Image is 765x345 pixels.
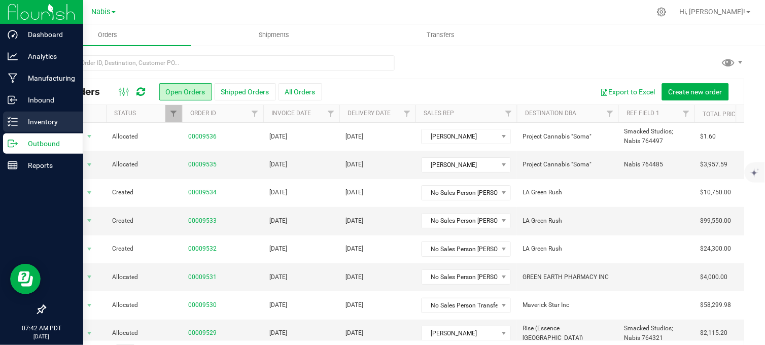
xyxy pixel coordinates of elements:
[662,83,729,100] button: Create new order
[18,159,79,171] p: Reports
[8,29,18,40] inline-svg: Dashboard
[45,55,395,71] input: Search Order ID, Destination, Customer PO...
[191,24,358,46] a: Shipments
[523,324,612,343] span: Rise (Essence [GEOGRAPHIC_DATA])
[424,110,454,117] a: Sales Rep
[279,83,322,100] button: All Orders
[18,72,79,84] p: Manufacturing
[345,216,363,226] span: [DATE]
[701,328,728,338] span: $2,115.20
[18,94,79,106] p: Inbound
[165,105,182,122] a: Filter
[323,105,339,122] a: Filter
[246,30,303,40] span: Shipments
[188,300,217,310] a: 00009530
[8,139,18,149] inline-svg: Outbound
[269,244,287,254] span: [DATE]
[523,216,612,226] span: LA Green Rush
[112,216,176,226] span: Created
[83,214,96,228] span: select
[345,132,363,142] span: [DATE]
[624,160,664,169] span: Nabis 764485
[413,30,469,40] span: Transfers
[8,51,18,61] inline-svg: Analytics
[345,244,363,254] span: [DATE]
[627,110,659,117] a: Ref Field 1
[422,129,498,144] span: [PERSON_NAME]
[701,188,732,197] span: $10,750.00
[247,105,263,122] a: Filter
[345,160,363,169] span: [DATE]
[358,24,525,46] a: Transfers
[669,88,722,96] span: Create new order
[602,105,618,122] a: Filter
[5,333,79,340] p: [DATE]
[24,24,191,46] a: Orders
[112,132,176,142] span: Allocated
[269,132,287,142] span: [DATE]
[8,95,18,105] inline-svg: Inbound
[594,83,662,100] button: Export to Excel
[188,272,217,282] a: 00009531
[269,160,287,169] span: [DATE]
[83,158,96,172] span: select
[523,272,612,282] span: GREEN EARTH PHARMACY INC
[84,30,131,40] span: Orders
[678,105,694,122] a: Filter
[345,300,363,310] span: [DATE]
[345,188,363,197] span: [DATE]
[112,300,176,310] span: Allocated
[345,272,363,282] span: [DATE]
[269,328,287,338] span: [DATE]
[271,110,311,117] a: Invoice Date
[18,28,79,41] p: Dashboard
[680,8,746,16] span: Hi, [PERSON_NAME]!
[188,188,217,197] a: 00009534
[188,328,217,338] a: 00009529
[83,186,96,200] span: select
[114,110,136,117] a: Status
[215,83,276,100] button: Shipped Orders
[188,132,217,142] a: 00009536
[18,137,79,150] p: Outbound
[422,326,498,340] span: [PERSON_NAME]
[92,8,111,16] span: Nabis
[83,129,96,144] span: select
[188,216,217,226] a: 00009533
[10,264,41,294] iframe: Resource center
[8,117,18,127] inline-svg: Inventory
[523,300,612,310] span: Maverick Star Inc
[112,272,176,282] span: Allocated
[159,83,212,100] button: Open Orders
[422,186,498,200] span: No Sales Person [PERSON_NAME] Transfer
[269,300,287,310] span: [DATE]
[422,270,498,284] span: No Sales Person [PERSON_NAME] Transfer
[112,188,176,197] span: Created
[701,272,728,282] span: $4,000.00
[701,300,732,310] span: $58,299.98
[345,328,363,338] span: [DATE]
[83,326,96,340] span: select
[523,132,612,142] span: Project Cannabis "Soma"
[523,244,612,254] span: LA Green Rush
[269,272,287,282] span: [DATE]
[347,110,391,117] a: Delivery Date
[624,127,688,146] span: Smacked Studios; Nabis 764497
[399,105,415,122] a: Filter
[18,50,79,62] p: Analytics
[500,105,517,122] a: Filter
[525,110,576,117] a: Destination DBA
[188,244,217,254] a: 00009532
[5,324,79,333] p: 07:42 AM PDT
[8,73,18,83] inline-svg: Manufacturing
[269,216,287,226] span: [DATE]
[269,188,287,197] span: [DATE]
[190,110,216,117] a: Order ID
[83,242,96,256] span: select
[624,324,688,343] span: Smacked Studios; Nabis 764321
[703,111,739,118] a: Total Price
[523,188,612,197] span: LA Green Rush
[701,132,716,142] span: $1.60
[422,214,498,228] span: No Sales Person [PERSON_NAME] Transfer
[83,298,96,313] span: select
